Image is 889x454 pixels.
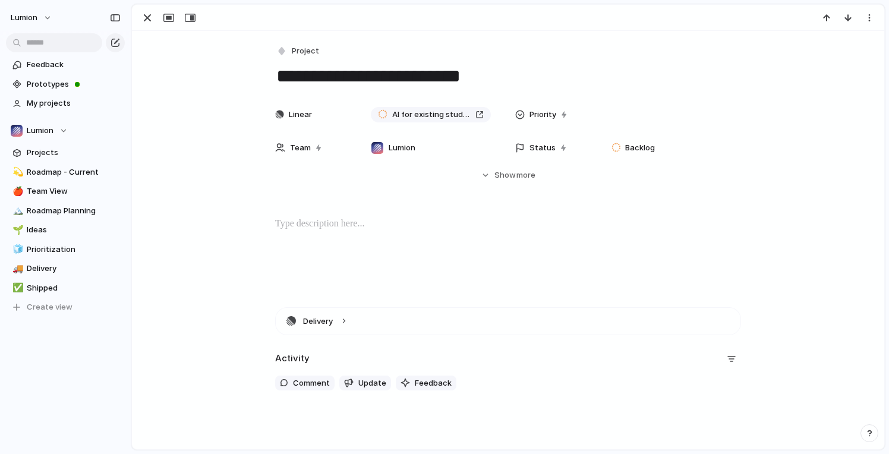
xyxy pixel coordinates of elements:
[11,185,23,197] button: 🍎
[12,165,21,179] div: 💫
[289,109,312,121] span: Linear
[27,125,53,137] span: Lumion
[27,205,121,217] span: Roadmap Planning
[12,281,21,295] div: ✅
[6,122,125,140] button: Lumion
[6,144,125,162] a: Projects
[27,78,121,90] span: Prototypes
[275,165,741,186] button: Showmore
[625,142,655,154] span: Backlog
[371,107,491,122] a: AI for existing students
[293,377,330,389] span: Comment
[6,75,125,93] a: Prototypes
[12,262,21,276] div: 🚚
[292,45,319,57] span: Project
[27,282,121,294] span: Shipped
[27,147,121,159] span: Projects
[11,166,23,178] button: 💫
[11,205,23,217] button: 🏔️
[27,166,121,178] span: Roadmap - Current
[6,94,125,112] a: My projects
[529,142,556,154] span: Status
[516,169,535,181] span: more
[6,202,125,220] a: 🏔️Roadmap Planning
[11,282,23,294] button: ✅
[27,263,121,275] span: Delivery
[389,142,415,154] span: Lumion
[27,185,121,197] span: Team View
[6,241,125,258] a: 🧊Prioritization
[275,376,335,391] button: Comment
[12,185,21,198] div: 🍎
[6,260,125,278] a: 🚚Delivery
[27,244,121,256] span: Prioritization
[6,279,125,297] a: ✅Shipped
[27,301,72,313] span: Create view
[11,263,23,275] button: 🚚
[494,169,516,181] span: Show
[6,163,125,181] a: 💫Roadmap - Current
[27,97,121,109] span: My projects
[11,224,23,236] button: 🌱
[392,109,471,121] span: AI for existing students
[6,298,125,316] button: Create view
[27,224,121,236] span: Ideas
[6,221,125,239] a: 🌱Ideas
[6,56,125,74] a: Feedback
[11,12,37,24] span: Lumion
[12,223,21,237] div: 🌱
[396,376,456,391] button: Feedback
[12,242,21,256] div: 🧊
[415,377,452,389] span: Feedback
[358,377,386,389] span: Update
[11,244,23,256] button: 🧊
[339,376,391,391] button: Update
[5,8,58,27] button: Lumion
[290,142,311,154] span: Team
[275,352,310,365] h2: Activity
[12,204,21,217] div: 🏔️
[6,182,125,200] a: 🍎Team View
[276,308,740,335] button: Delivery
[274,43,323,60] button: Project
[529,109,556,121] span: Priority
[27,59,121,71] span: Feedback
